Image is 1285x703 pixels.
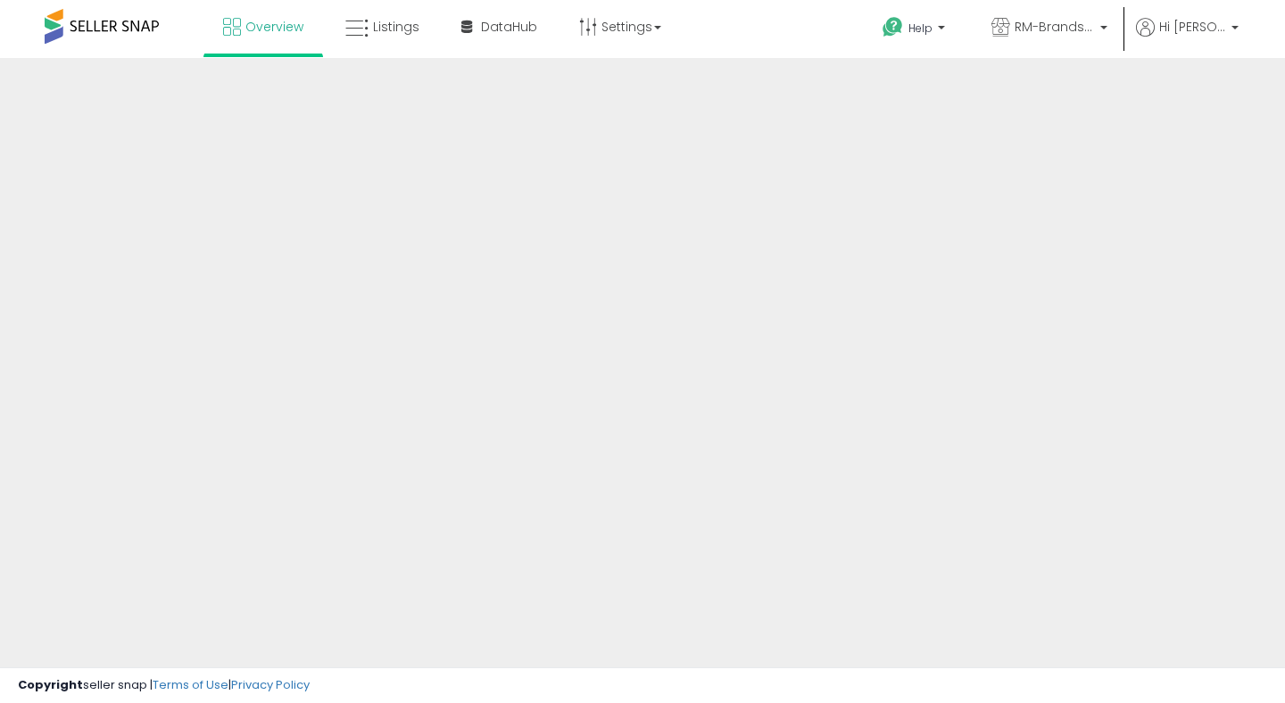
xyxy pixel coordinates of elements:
[1136,18,1239,58] a: Hi [PERSON_NAME]
[18,677,310,694] div: seller snap | |
[153,676,228,693] a: Terms of Use
[1015,18,1095,36] span: RM-Brands (DE)
[18,676,83,693] strong: Copyright
[231,676,310,693] a: Privacy Policy
[481,18,537,36] span: DataHub
[868,3,963,58] a: Help
[908,21,933,36] span: Help
[1159,18,1226,36] span: Hi [PERSON_NAME]
[245,18,303,36] span: Overview
[373,18,419,36] span: Listings
[882,16,904,38] i: Get Help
